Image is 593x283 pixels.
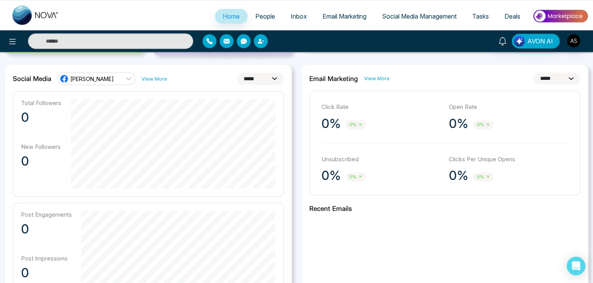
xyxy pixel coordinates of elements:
span: 0% [345,173,366,181]
span: 0% [473,173,494,181]
a: Inbox [283,9,315,24]
a: View More [364,75,390,82]
p: Post Engagements [21,211,72,218]
a: Tasks [464,9,497,24]
a: Email Marketing [315,9,374,24]
p: New Followers [21,143,61,150]
h2: Recent Emails [309,205,580,212]
p: 0% [321,116,341,131]
img: Nova CRM Logo [12,5,59,25]
span: Social Media Management [382,12,457,20]
span: AVON AI [527,36,553,46]
span: 0% [473,120,494,129]
p: 0% [321,168,341,183]
p: 0% [449,168,468,183]
p: Open Rate [449,103,569,112]
p: 0 [21,221,72,237]
p: 0 [21,154,61,169]
button: AVON AI [512,34,560,48]
a: Deals [497,9,528,24]
span: Home [223,12,240,20]
span: [PERSON_NAME] [70,75,114,83]
div: Open Intercom Messenger [567,257,585,275]
a: Social Media Management [374,9,464,24]
p: Clicks Per Unique Opens [449,155,569,164]
h2: Email Marketing [309,75,358,83]
span: 0% [345,120,366,129]
p: 0 [21,110,61,125]
img: User Avatar [567,34,580,47]
span: Deals [504,12,520,20]
span: People [255,12,275,20]
p: Unsubscribed [321,155,441,164]
span: Tasks [472,12,489,20]
p: 0% [449,116,468,131]
img: Market-place.gif [532,7,588,25]
a: View More [141,75,167,83]
img: Lead Flow [514,36,525,47]
p: Total Followers [21,99,61,107]
a: Home [215,9,248,24]
span: Email Marketing [323,12,366,20]
p: Click Rate [321,103,441,112]
h2: Social Media [13,75,51,83]
p: 0 [21,265,72,281]
span: Inbox [291,12,307,20]
p: Post Impressions [21,255,72,262]
a: People [248,9,283,24]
